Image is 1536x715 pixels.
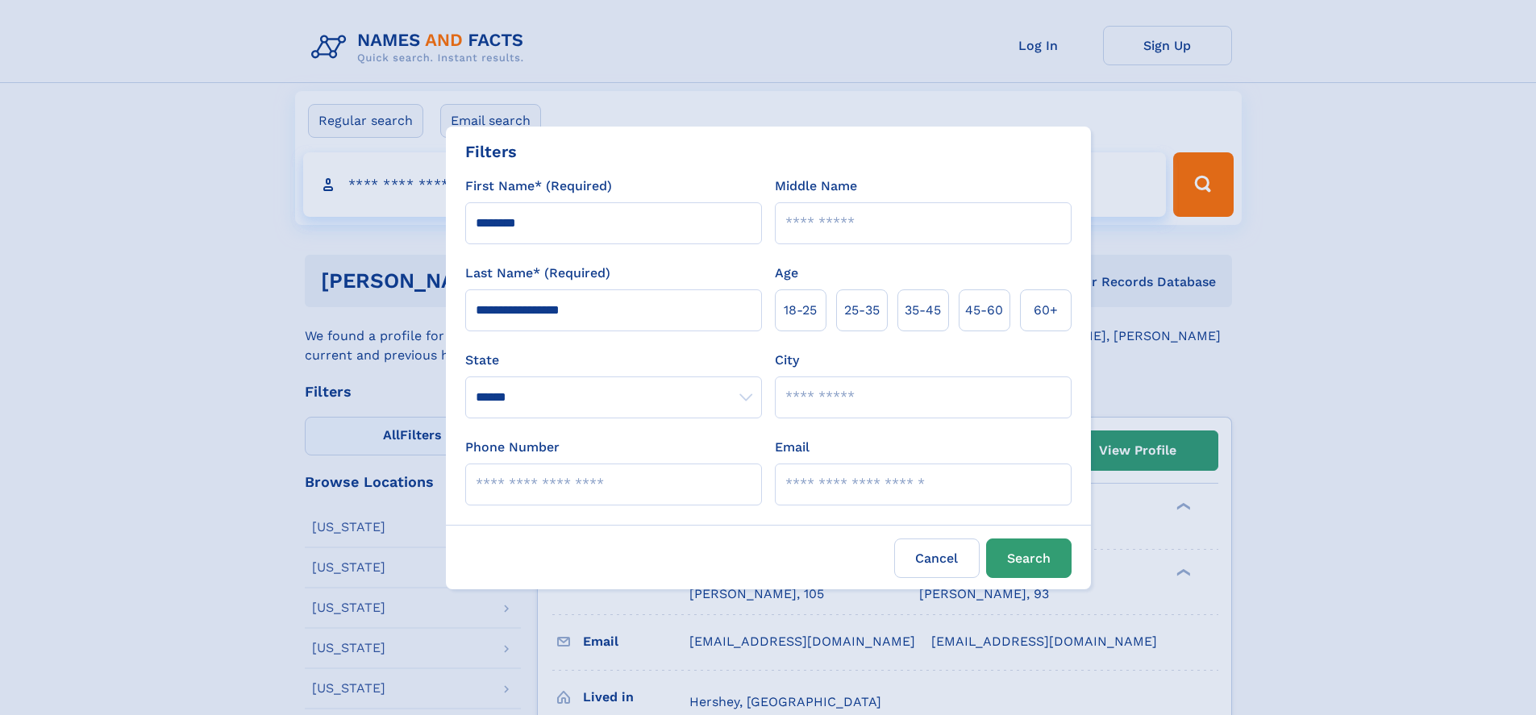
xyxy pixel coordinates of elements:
[784,301,817,320] span: 18‑25
[894,538,980,578] label: Cancel
[775,177,857,196] label: Middle Name
[775,351,799,370] label: City
[1034,301,1058,320] span: 60+
[465,139,517,164] div: Filters
[775,264,798,283] label: Age
[465,438,560,457] label: Phone Number
[775,438,810,457] label: Email
[465,177,612,196] label: First Name* (Required)
[965,301,1003,320] span: 45‑60
[986,538,1072,578] button: Search
[844,301,880,320] span: 25‑35
[905,301,941,320] span: 35‑45
[465,351,762,370] label: State
[465,264,610,283] label: Last Name* (Required)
